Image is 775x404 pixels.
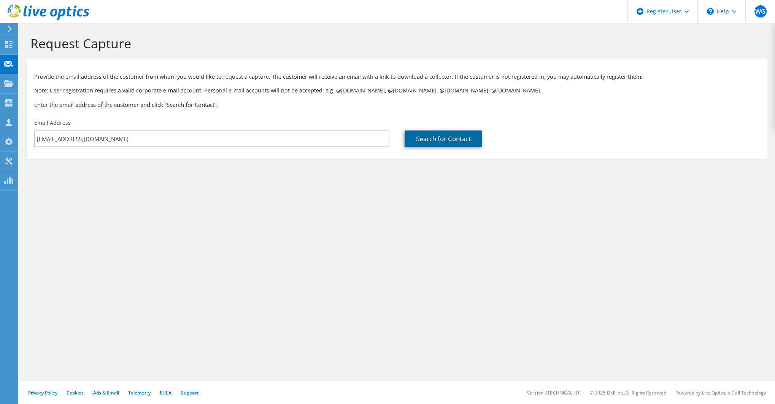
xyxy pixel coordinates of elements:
[34,100,760,109] h3: Enter the email address of the customer and click “Search for Contact”.
[754,5,767,17] span: WG
[405,130,482,147] a: Search for Contact
[30,35,760,51] h1: Request Capture
[34,86,760,95] p: Note: User registration requires a valid corporate e-mail account. Personal e-mail accounts will ...
[181,390,199,396] a: Support
[128,390,151,396] a: Telemetry
[707,8,714,15] svg: \n
[93,390,119,396] a: Ads & Email
[160,390,172,396] a: EULA
[28,390,57,396] a: Privacy Policy
[34,119,71,127] label: Email Address
[34,73,760,81] p: Provide the email address of the customer from whom you would like to request a capture. The cust...
[590,390,666,396] li: © 2025 Dell Inc. All Rights Reserved
[675,390,766,396] li: Powered by Live Optics, a Dell Technology
[67,390,84,396] a: Cookies
[527,390,581,396] li: Version: [TECHNICAL_ID]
